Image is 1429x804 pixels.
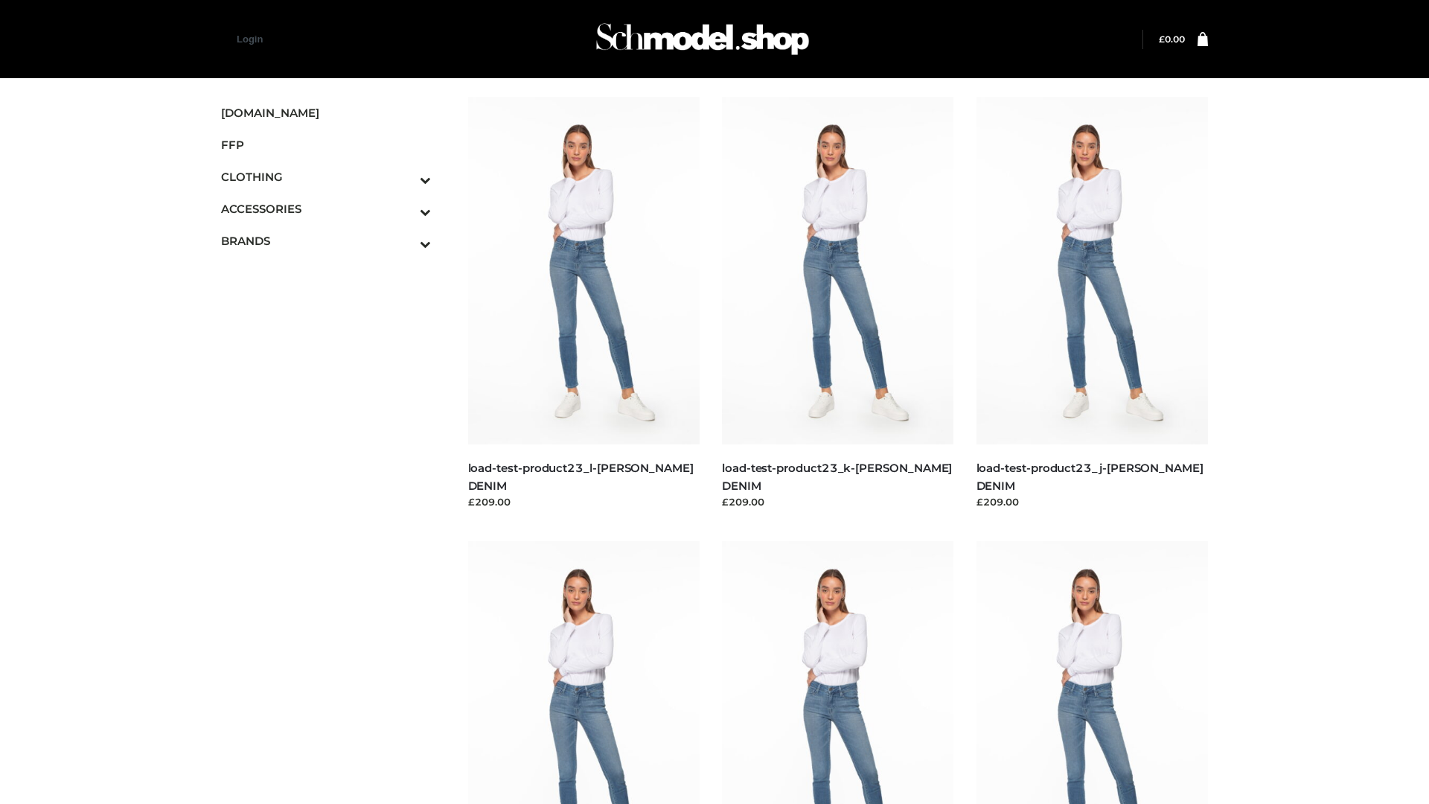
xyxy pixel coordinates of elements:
a: ACCESSORIESToggle Submenu [221,193,431,225]
span: FFP [221,136,431,153]
button: Toggle Submenu [379,225,431,257]
a: BRANDSToggle Submenu [221,225,431,257]
a: FFP [221,129,431,161]
a: load-test-product23_k-[PERSON_NAME] DENIM [722,461,952,492]
span: CLOTHING [221,168,431,185]
a: CLOTHINGToggle Submenu [221,161,431,193]
a: load-test-product23_l-[PERSON_NAME] DENIM [468,461,694,492]
a: £0.00 [1159,33,1185,45]
a: Login [237,33,263,45]
div: £209.00 [722,494,954,509]
span: BRANDS [221,232,431,249]
span: [DOMAIN_NAME] [221,104,431,121]
a: [DOMAIN_NAME] [221,97,431,129]
button: Toggle Submenu [379,161,431,193]
a: load-test-product23_j-[PERSON_NAME] DENIM [976,461,1203,492]
img: Schmodel Admin 964 [591,10,814,68]
span: ACCESSORIES [221,200,431,217]
bdi: 0.00 [1159,33,1185,45]
div: £209.00 [468,494,700,509]
button: Toggle Submenu [379,193,431,225]
div: £209.00 [976,494,1209,509]
span: £ [1159,33,1165,45]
